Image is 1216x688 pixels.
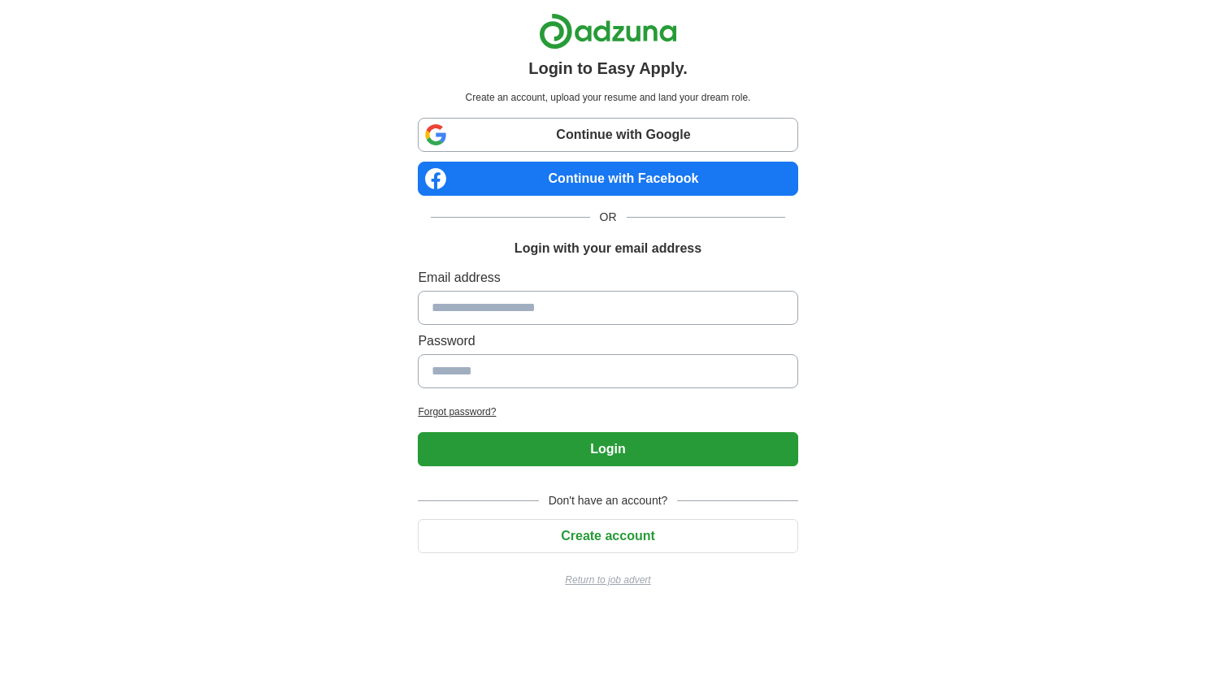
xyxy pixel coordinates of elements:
[418,519,797,553] button: Create account
[418,405,797,419] a: Forgot password?
[418,432,797,466] button: Login
[539,492,678,509] span: Don't have an account?
[418,573,797,587] a: Return to job advert
[418,118,797,152] a: Continue with Google
[418,268,797,288] label: Email address
[421,90,794,105] p: Create an account, upload your resume and land your dream role.
[590,209,627,226] span: OR
[418,331,797,351] label: Password
[539,13,677,50] img: Adzuna logo
[528,56,688,80] h1: Login to Easy Apply.
[515,239,701,258] h1: Login with your email address
[418,529,797,543] a: Create account
[418,162,797,196] a: Continue with Facebook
